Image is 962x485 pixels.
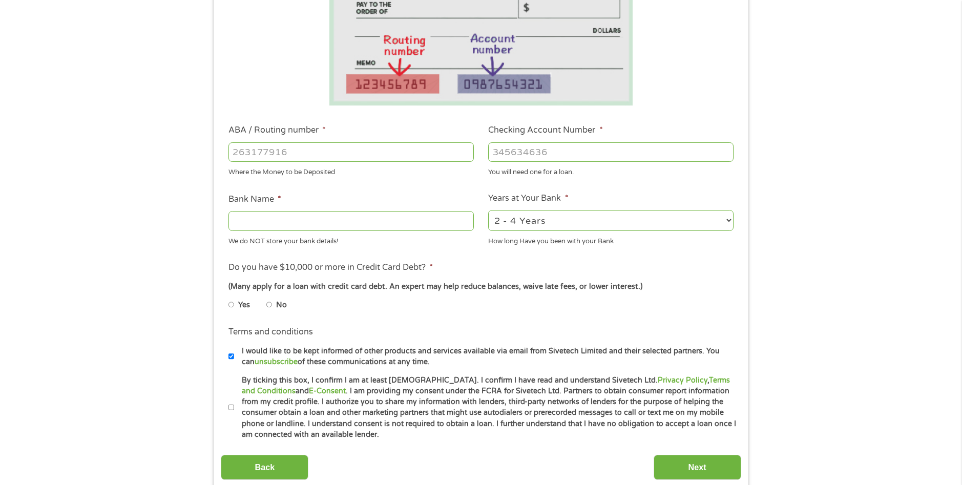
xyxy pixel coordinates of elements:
label: By ticking this box, I confirm I am at least [DEMOGRAPHIC_DATA]. I confirm I have read and unders... [234,375,737,440]
a: Privacy Policy [658,376,707,385]
input: Back [221,455,308,480]
label: Yes [238,300,250,311]
label: Years at Your Bank [488,193,568,204]
label: ABA / Routing number [228,125,326,136]
label: Terms and conditions [228,327,313,338]
div: You will need one for a loan. [488,164,734,178]
a: Terms and Conditions [242,376,730,395]
input: 263177916 [228,142,474,162]
label: No [276,300,287,311]
label: I would like to be kept informed of other products and services available via email from Sivetech... [234,346,737,368]
div: We do NOT store your bank details! [228,233,474,246]
a: E-Consent [309,387,346,395]
input: 345634636 [488,142,734,162]
label: Do you have $10,000 or more in Credit Card Debt? [228,262,433,273]
a: unsubscribe [255,357,298,366]
div: Where the Money to be Deposited [228,164,474,178]
div: How long Have you been with your Bank [488,233,734,246]
input: Next [654,455,741,480]
div: (Many apply for a loan with credit card debt. An expert may help reduce balances, waive late fees... [228,281,734,292]
label: Bank Name [228,194,281,205]
label: Checking Account Number [488,125,602,136]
